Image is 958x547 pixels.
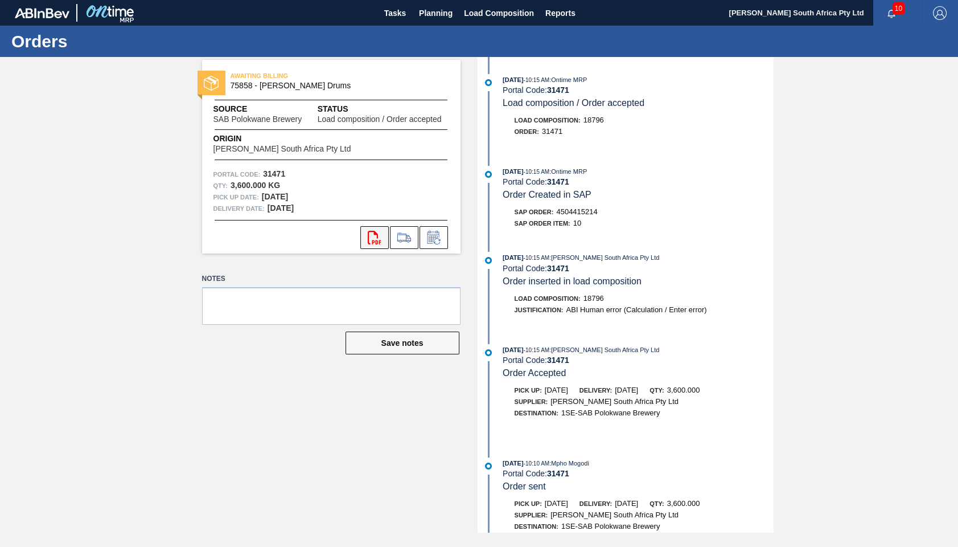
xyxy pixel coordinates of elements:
span: [DATE] [615,499,638,508]
span: Portal Code: [213,169,261,180]
span: 1SE-SAB Polokwane Brewery [561,409,660,417]
span: Origin [213,133,380,145]
strong: 31471 [263,169,285,178]
button: Notifications [873,5,910,21]
span: SAB Polokwane Brewery [213,115,302,124]
img: atual [485,79,492,86]
span: 18796 [583,294,604,303]
span: [DATE] [615,386,638,394]
span: 10 [893,2,904,15]
span: Pick up: [515,387,542,394]
span: : Mpho Mogodi [549,460,589,467]
span: Destination: [515,410,558,417]
strong: 31471 [547,264,569,273]
img: atual [485,349,492,356]
span: 18796 [583,116,604,124]
span: 3,600.000 [667,386,700,394]
strong: 31471 [547,177,569,186]
div: Go to Load Composition [390,226,418,249]
button: Save notes [346,332,459,354]
span: Delivery: [579,387,612,394]
strong: 3,600.000 KG [231,181,280,190]
div: Portal Code: [503,264,773,273]
div: Portal Code: [503,356,773,365]
div: Inform order change [420,226,448,249]
span: [PERSON_NAME] South Africa Pty Ltd [550,397,679,406]
span: Supplier: [515,512,548,519]
span: Load Composition : [515,117,581,124]
span: SAP Order Item: [515,220,570,227]
span: AWAITING BILLING [231,70,390,81]
span: Planning [419,6,453,20]
span: : Ontime MRP [549,76,587,83]
img: Logout [933,6,947,20]
span: Pick up Date: [213,191,259,203]
span: ABI Human error (Calculation / Enter error) [566,305,706,314]
strong: [DATE] [262,192,288,201]
img: atual [485,463,492,470]
span: [DATE] [503,254,523,261]
span: [DATE] [503,168,523,175]
span: Justification: [515,307,564,313]
span: Qty : [213,180,228,191]
span: 31471 [542,127,562,136]
span: Delivery: [579,500,612,507]
img: status [204,76,219,91]
span: - 10:15 AM [524,255,550,261]
span: Order : [515,128,539,135]
span: [DATE] [503,346,523,353]
img: atual [485,171,492,178]
div: Open PDF file [360,226,389,249]
span: - 10:15 AM [524,347,550,353]
span: Load composition / Order accepted [318,115,442,124]
span: Load composition / Order accepted [503,98,644,108]
div: Portal Code: [503,85,773,95]
img: TNhmsLtSVTkK8tSr43FrP2fwEKptu5GPRR3wAAAABJRU5ErkJggg== [15,8,69,18]
div: Portal Code: [503,177,773,186]
span: Delivery Date: [213,203,265,214]
label: Notes [202,271,461,287]
span: Qty: [649,387,664,394]
span: Reports [545,6,575,20]
span: 4504415214 [556,207,597,216]
span: Tasks [383,6,408,20]
span: Pick up: [515,500,542,507]
span: [PERSON_NAME] South Africa Pty Ltd [213,145,351,153]
span: : [PERSON_NAME] South Africa Pty Ltd [549,254,659,261]
span: Order Accepted [503,368,566,378]
strong: 31471 [547,356,569,365]
span: Load Composition [464,6,534,20]
div: Portal Code: [503,469,773,478]
strong: 31471 [547,85,569,95]
span: Status [318,103,449,115]
span: : [PERSON_NAME] South Africa Pty Ltd [549,346,659,353]
img: atual [485,257,492,264]
strong: [DATE] [268,203,294,213]
span: 75858 - Glue Casien Drums [231,81,437,90]
span: Supplier: [515,398,548,405]
strong: 31471 [547,469,569,478]
span: Load Composition : [515,295,581,302]
span: [DATE] [545,499,568,508]
span: SAP Order: [515,209,554,215]
span: Order inserted in load composition [503,276,642,286]
span: Qty: [649,500,664,507]
span: [DATE] [545,386,568,394]
span: - 10:10 AM [524,460,550,467]
h1: Orders [11,35,213,48]
span: Order Created in SAP [503,190,591,199]
span: Destination: [515,523,558,530]
span: - 10:15 AM [524,77,550,83]
span: - 10:15 AM [524,169,550,175]
span: Source [213,103,318,115]
span: 3,600.000 [667,499,700,508]
span: [PERSON_NAME] South Africa Pty Ltd [550,511,679,519]
span: Order sent [503,481,546,491]
span: : Ontime MRP [549,168,587,175]
span: [DATE] [503,76,523,83]
span: 1SE-SAB Polokwane Brewery [561,522,660,530]
span: 10 [573,219,581,227]
span: [DATE] [503,460,523,467]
